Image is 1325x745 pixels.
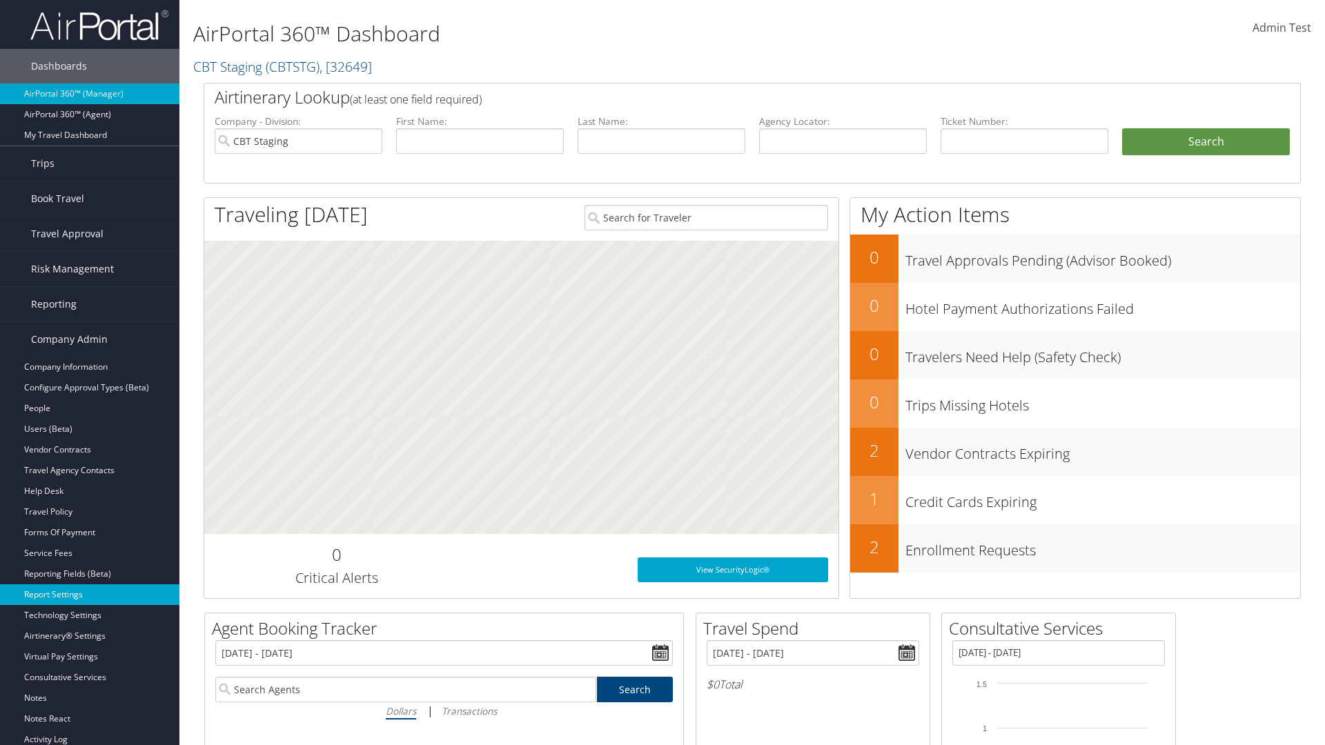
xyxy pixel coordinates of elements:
span: Book Travel [31,181,84,216]
h3: Travel Approvals Pending (Advisor Booked) [905,244,1300,270]
h3: Enrollment Requests [905,534,1300,560]
a: 0Travel Approvals Pending (Advisor Booked) [850,235,1300,283]
span: Trips [31,146,55,181]
a: View SecurityLogic® [638,557,828,582]
h2: 0 [850,246,899,269]
input: Search for Traveler [585,205,828,230]
div: | [215,702,673,719]
h3: Travelers Need Help (Safety Check) [905,341,1300,367]
a: Search [597,677,674,702]
label: Company - Division: [215,115,382,128]
span: Admin Test [1253,20,1311,35]
label: First Name: [396,115,564,128]
h2: 0 [850,390,899,414]
a: 2Vendor Contracts Expiring [850,428,1300,476]
h6: Total [707,677,919,692]
span: , [ 32649 ] [320,57,372,76]
h2: Travel Spend [703,617,930,640]
h3: Credit Cards Expiring [905,486,1300,512]
a: 2Enrollment Requests [850,524,1300,573]
a: Admin Test [1253,7,1311,50]
img: airportal-logo.png [30,9,168,41]
tspan: 1.5 [976,680,987,688]
a: 0Trips Missing Hotels [850,379,1300,428]
span: Travel Approval [31,217,104,251]
i: Dollars [386,704,416,717]
h3: Trips Missing Hotels [905,389,1300,415]
span: (at least one field required) [350,92,482,107]
span: $0 [707,677,719,692]
h2: 0 [215,543,458,566]
h1: AirPortal 360™ Dashboard [193,19,939,48]
h2: 1 [850,487,899,510]
input: Search Agents [215,677,596,702]
tspan: 1 [983,724,987,733]
h2: Consultative Services [949,617,1175,640]
span: ( CBTSTG ) [266,57,320,76]
h2: 2 [850,535,899,559]
span: Risk Management [31,252,114,286]
h2: Agent Booking Tracker [212,617,683,640]
h3: Vendor Contracts Expiring [905,437,1300,464]
h2: 0 [850,342,899,366]
h2: 2 [850,439,899,462]
a: 1Credit Cards Expiring [850,476,1300,524]
label: Last Name: [578,115,745,128]
button: Search [1122,128,1290,156]
h3: Critical Alerts [215,568,458,588]
span: Company Admin [31,322,108,357]
a: CBT Staging [193,57,372,76]
label: Agency Locator: [759,115,927,128]
h1: Traveling [DATE] [215,200,368,229]
h2: 0 [850,294,899,317]
span: Reporting [31,287,77,321]
span: Dashboards [31,49,87,83]
a: 0Travelers Need Help (Safety Check) [850,331,1300,379]
h1: My Action Items [850,200,1300,229]
label: Ticket Number: [941,115,1108,128]
i: Transactions [442,704,497,717]
h2: Airtinerary Lookup [215,86,1199,109]
h3: Hotel Payment Authorizations Failed [905,292,1300,319]
a: 0Hotel Payment Authorizations Failed [850,283,1300,331]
